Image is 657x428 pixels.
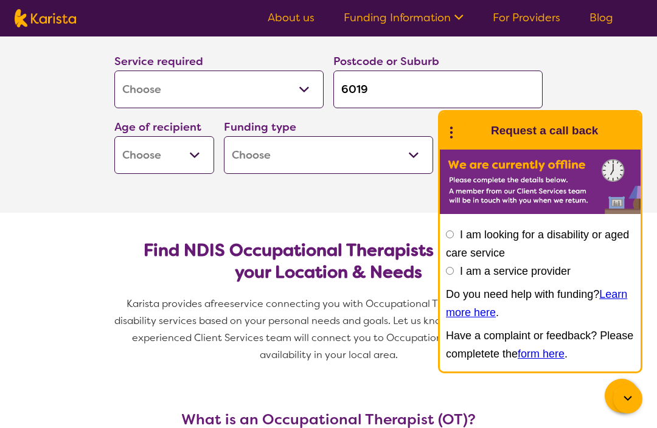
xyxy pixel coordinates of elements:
[440,150,641,214] img: Karista offline chat form to request call back
[491,122,598,140] h1: Request a call back
[127,297,210,310] span: Karista provides a
[114,54,203,69] label: Service required
[460,265,571,277] label: I am a service provider
[124,240,533,283] h2: Find NDIS Occupational Therapists based on your Location & Needs
[589,10,613,25] a: Blog
[446,229,629,259] label: I am looking for a disability or aged care service
[224,120,296,134] label: Funding type
[605,379,639,413] button: Channel Menu
[114,297,545,361] span: service connecting you with Occupational Therapists and other disability services based on your p...
[333,71,543,108] input: Type
[446,326,634,363] p: Have a complaint or feedback? Please completete the .
[15,9,76,27] img: Karista logo
[210,297,230,310] span: free
[518,348,565,360] a: form here
[114,120,201,134] label: Age of recipient
[109,411,547,428] h3: What is an Occupational Therapist (OT)?
[493,10,560,25] a: For Providers
[344,10,464,25] a: Funding Information
[333,54,439,69] label: Postcode or Suburb
[459,119,484,143] img: Karista
[268,10,315,25] a: About us
[446,285,634,322] p: Do you need help with funding? .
